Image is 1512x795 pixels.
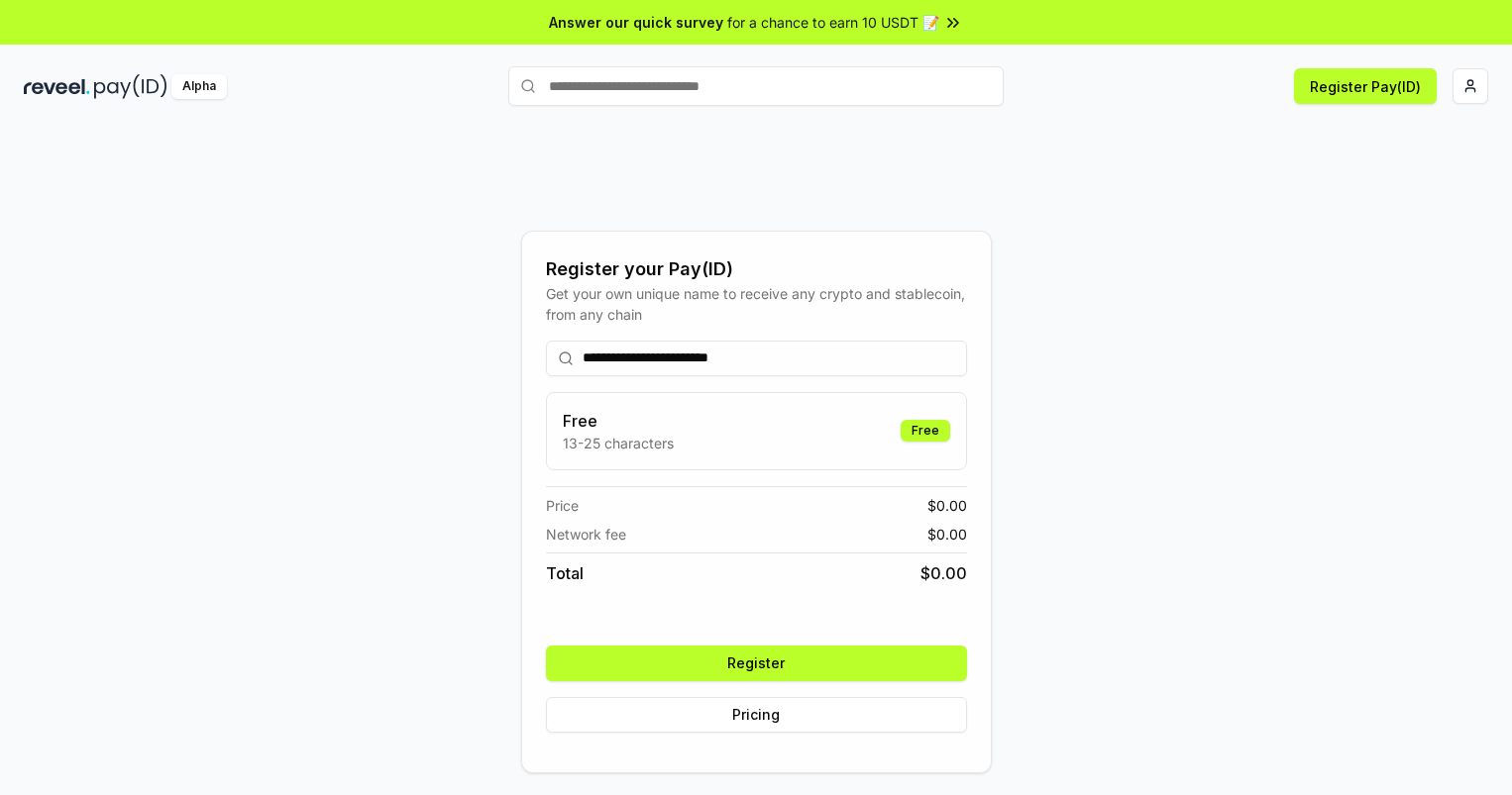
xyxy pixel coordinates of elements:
[546,646,967,681] button: Register
[546,495,579,516] span: Price
[171,74,227,99] div: Alpha
[901,420,950,442] div: Free
[563,409,674,433] h3: Free
[920,561,967,585] span: $ 0.00
[94,74,167,99] img: pay_id
[24,74,90,99] img: reveel_dark
[927,495,967,516] span: $ 0.00
[927,524,967,545] span: $ 0.00
[546,283,967,325] div: Get your own unique name to receive any crypto and stablecoin, from any chain
[546,697,967,733] button: Pricing
[563,433,674,453] p: 13-25 characters
[546,255,967,283] div: Register your Pay(ID)
[727,12,939,33] span: for a chance to earn 10 USDT 📝
[546,524,626,545] span: Network fee
[546,561,584,585] span: Total
[549,12,723,33] span: Answer our quick survey
[1294,68,1437,104] button: Register Pay(ID)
